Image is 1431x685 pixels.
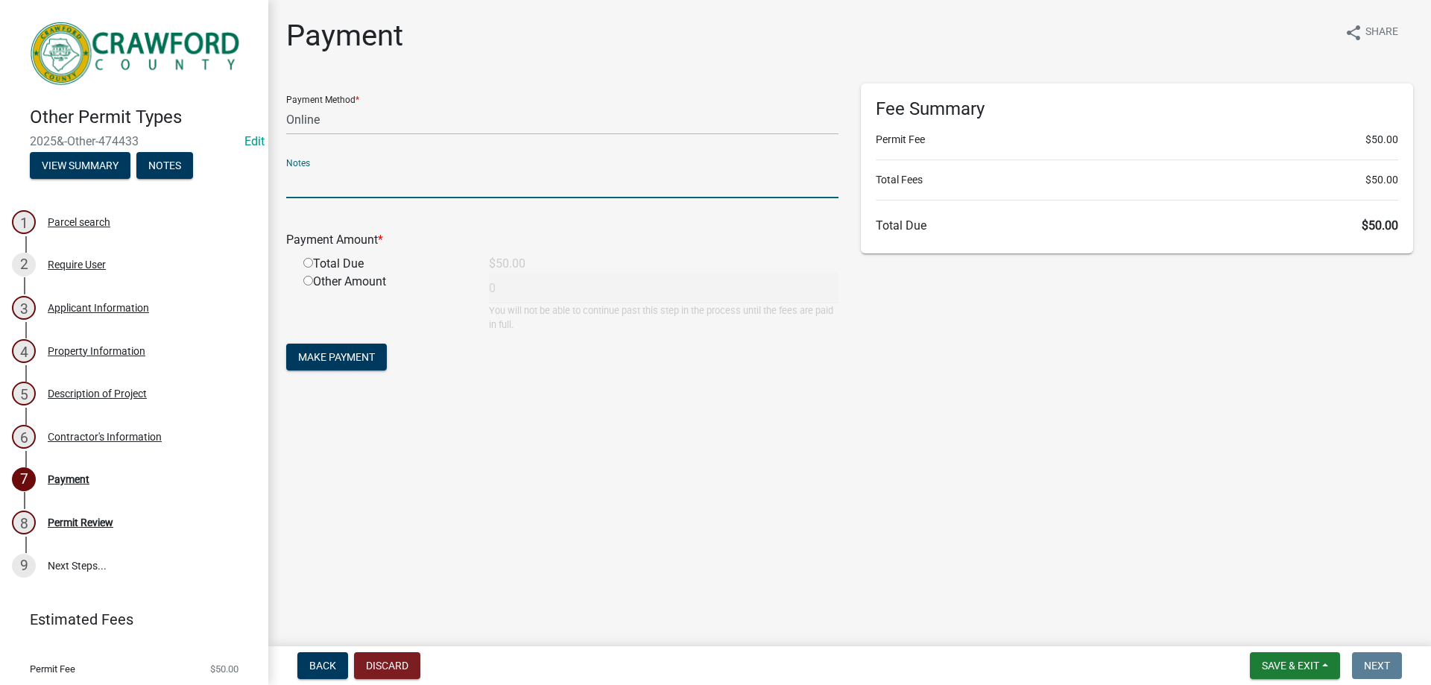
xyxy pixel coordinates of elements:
[876,98,1398,120] h6: Fee Summary
[1365,132,1398,148] span: $50.00
[354,652,420,679] button: Discard
[48,388,147,399] div: Description of Project
[30,152,130,179] button: View Summary
[244,134,265,148] a: Edit
[1352,652,1402,679] button: Next
[876,132,1398,148] li: Permit Fee
[12,253,36,277] div: 2
[48,303,149,313] div: Applicant Information
[48,346,145,356] div: Property Information
[1365,172,1398,188] span: $50.00
[48,517,113,528] div: Permit Review
[48,217,110,227] div: Parcel search
[286,18,403,54] h1: Payment
[30,160,130,172] wm-modal-confirm: Summary
[298,351,375,363] span: Make Payment
[876,172,1398,188] li: Total Fees
[48,259,106,270] div: Require User
[244,134,265,148] wm-modal-confirm: Edit Application Number
[136,160,193,172] wm-modal-confirm: Notes
[1364,660,1390,672] span: Next
[12,425,36,449] div: 6
[12,210,36,234] div: 1
[12,467,36,491] div: 7
[30,107,256,128] h4: Other Permit Types
[136,152,193,179] button: Notes
[210,664,238,674] span: $50.00
[48,474,89,484] div: Payment
[297,652,348,679] button: Back
[1365,24,1398,42] span: Share
[292,273,478,332] div: Other Amount
[30,134,238,148] span: 2025&-Other-474433
[30,664,75,674] span: Permit Fee
[1362,218,1398,233] span: $50.00
[12,382,36,405] div: 5
[12,511,36,534] div: 8
[12,604,244,634] a: Estimated Fees
[1333,18,1410,47] button: shareShare
[1262,660,1319,672] span: Save & Exit
[12,554,36,578] div: 9
[12,296,36,320] div: 3
[1345,24,1362,42] i: share
[292,255,478,273] div: Total Due
[12,339,36,363] div: 4
[275,231,850,249] div: Payment Amount
[1250,652,1340,679] button: Save & Exit
[48,432,162,442] div: Contractor's Information
[286,344,387,370] button: Make Payment
[309,660,336,672] span: Back
[876,218,1398,233] h6: Total Due
[30,16,244,91] img: Crawford County, Georgia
